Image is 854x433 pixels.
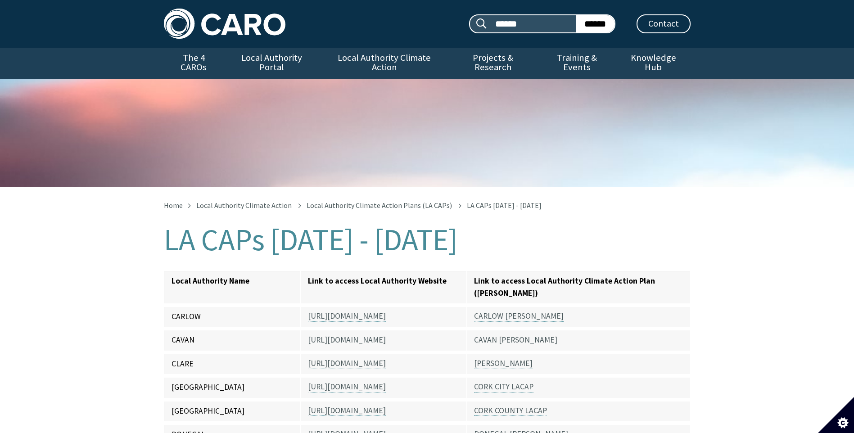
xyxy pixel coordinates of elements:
[474,335,557,345] a: CAVAN [PERSON_NAME]
[320,48,448,79] a: Local Authority Climate Action
[164,223,691,257] h1: LA CAPs [DATE] - [DATE]
[467,201,542,210] span: LA CAPs [DATE] - [DATE]
[308,335,386,345] a: [URL][DOMAIN_NAME]
[224,48,320,79] a: Local Authority Portal
[637,14,691,33] a: Contact
[474,382,533,392] a: CORK CITY LACAP
[164,305,301,329] td: CARLOW
[164,48,224,79] a: The 4 CAROs
[196,201,292,210] a: Local Authority Climate Action
[164,329,301,352] td: CAVAN
[164,376,301,399] td: [GEOGRAPHIC_DATA]
[308,406,386,416] a: [URL][DOMAIN_NAME]
[164,9,285,39] img: Caro logo
[474,406,547,416] a: CORK COUNTY LACAP
[448,48,538,79] a: Projects & Research
[308,382,386,392] a: [URL][DOMAIN_NAME]
[164,352,301,376] td: CLARE
[172,276,249,286] strong: Local Authority Name
[616,48,690,79] a: Knowledge Hub
[474,359,533,369] a: [PERSON_NAME]
[164,399,301,423] td: [GEOGRAPHIC_DATA]
[474,311,564,322] a: CARLOW [PERSON_NAME]
[307,201,452,210] a: Local Authority Climate Action Plans (LA CAPs)
[308,311,386,322] a: [URL][DOMAIN_NAME]
[538,48,616,79] a: Training & Events
[164,201,183,210] a: Home
[308,276,447,286] strong: Link to access Local Authority Website
[308,359,386,369] a: [URL][DOMAIN_NAME]
[818,397,854,433] button: Set cookie preferences
[474,276,655,298] strong: Link to access Local Authority Climate Action Plan ([PERSON_NAME])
